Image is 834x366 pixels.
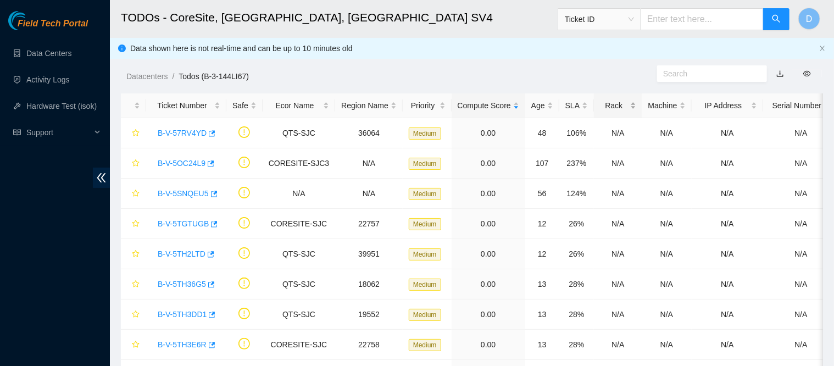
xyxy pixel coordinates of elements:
[692,239,764,269] td: N/A
[158,159,205,168] a: B-V-5OC24L9
[525,330,559,360] td: 13
[452,179,525,209] td: 0.00
[692,179,764,209] td: N/A
[238,126,250,138] span: exclamation-circle
[18,19,88,29] span: Field Tech Portal
[452,269,525,300] td: 0.00
[409,309,441,321] span: Medium
[158,219,209,228] a: B-V-5TGTUGB
[335,179,403,209] td: N/A
[263,239,335,269] td: QTS-SJC
[132,129,140,138] span: star
[263,330,335,360] td: CORESITE-SJC
[525,209,559,239] td: 12
[594,148,642,179] td: N/A
[803,70,811,77] span: eye
[452,300,525,330] td: 0.00
[559,300,594,330] td: 28%
[158,129,207,137] a: B-V-57RV4YD
[26,75,70,84] a: Activity Logs
[559,269,594,300] td: 28%
[594,209,642,239] td: N/A
[238,157,250,168] span: exclamation-circle
[409,339,441,351] span: Medium
[127,336,140,353] button: star
[763,8,789,30] button: search
[692,209,764,239] td: N/A
[158,340,207,349] a: B-V-5TH3E6R
[772,14,781,25] span: search
[559,239,594,269] td: 26%
[559,148,594,179] td: 237%
[158,280,206,289] a: B-V-5TH36G5
[642,148,692,179] td: N/A
[335,269,403,300] td: 18062
[663,68,752,80] input: Search
[127,306,140,323] button: star
[263,269,335,300] td: QTS-SJC
[238,338,250,350] span: exclamation-circle
[525,269,559,300] td: 13
[452,239,525,269] td: 0.00
[409,158,441,170] span: Medium
[594,239,642,269] td: N/A
[263,179,335,209] td: N/A
[132,190,140,198] span: star
[158,310,207,319] a: B-V-5TH3DD1
[26,49,71,58] a: Data Centers
[127,215,140,232] button: star
[692,148,764,179] td: N/A
[692,269,764,300] td: N/A
[594,269,642,300] td: N/A
[263,148,335,179] td: CORESITE-SJC3
[335,330,403,360] td: 22758
[452,118,525,148] td: 0.00
[132,341,140,350] span: star
[158,189,209,198] a: B-V-5SNQEU5
[692,330,764,360] td: N/A
[642,179,692,209] td: N/A
[806,12,813,26] span: D
[127,245,140,263] button: star
[238,278,250,289] span: exclamation-circle
[594,179,642,209] td: N/A
[238,217,250,229] span: exclamation-circle
[642,118,692,148] td: N/A
[127,124,140,142] button: star
[559,209,594,239] td: 26%
[798,8,820,30] button: D
[642,330,692,360] td: N/A
[409,248,441,260] span: Medium
[8,20,88,34] a: Akamai TechnologiesField Tech Portal
[692,118,764,148] td: N/A
[525,118,559,148] td: 48
[132,250,140,259] span: star
[263,209,335,239] td: CORESITE-SJC
[93,168,110,188] span: double-left
[594,330,642,360] td: N/A
[594,300,642,330] td: N/A
[409,188,441,200] span: Medium
[335,300,403,330] td: 19552
[525,179,559,209] td: 56
[172,72,174,81] span: /
[158,249,205,258] a: B-V-5TH2LTD
[594,118,642,148] td: N/A
[127,185,140,202] button: star
[525,300,559,330] td: 13
[409,218,441,230] span: Medium
[642,300,692,330] td: N/A
[565,11,634,27] span: Ticket ID
[776,69,784,78] a: download
[335,239,403,269] td: 39951
[409,127,441,140] span: Medium
[409,279,441,291] span: Medium
[132,220,140,229] span: star
[263,300,335,330] td: QTS-SJC
[179,72,249,81] a: Todos (B-3-144LI67)
[768,65,792,82] button: download
[819,45,826,52] button: close
[127,154,140,172] button: star
[132,159,140,168] span: star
